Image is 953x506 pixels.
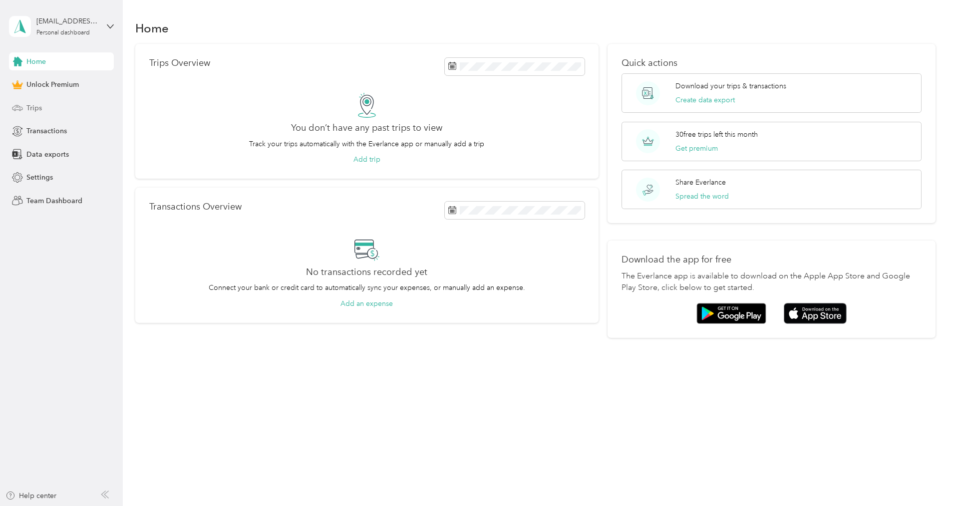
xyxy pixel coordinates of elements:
[249,139,484,149] p: Track your trips automatically with the Everlance app or manually add a trip
[897,450,953,506] iframe: Everlance-gr Chat Button Frame
[36,30,90,36] div: Personal dashboard
[26,172,53,183] span: Settings
[622,58,922,68] p: Quick actions
[696,303,766,324] img: Google play
[26,79,79,90] span: Unlock Premium
[135,23,169,33] h1: Home
[26,149,69,160] span: Data exports
[784,303,847,324] img: App store
[340,298,393,309] button: Add an expense
[5,491,56,501] button: Help center
[36,16,99,26] div: [EMAIL_ADDRESS][DOMAIN_NAME]
[26,103,42,113] span: Trips
[622,270,922,294] p: The Everlance app is available to download on the Apple App Store and Google Play Store, click be...
[306,267,427,277] h2: No transactions recorded yet
[675,129,758,140] p: 30 free trips left this month
[675,95,735,105] button: Create data export
[209,282,525,293] p: Connect your bank or credit card to automatically sync your expenses, or manually add an expense.
[675,177,726,188] p: Share Everlance
[675,191,729,202] button: Spread the word
[291,123,442,133] h2: You don’t have any past trips to view
[26,126,67,136] span: Transactions
[26,56,46,67] span: Home
[353,154,380,165] button: Add trip
[149,202,242,212] p: Transactions Overview
[622,254,922,265] p: Download the app for free
[675,143,718,154] button: Get premium
[149,58,210,68] p: Trips Overview
[26,196,82,206] span: Team Dashboard
[675,81,786,91] p: Download your trips & transactions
